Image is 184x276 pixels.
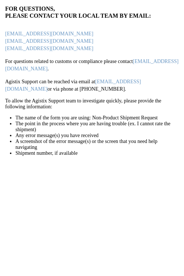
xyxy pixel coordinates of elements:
p: Agistix Support can be reached via email at or via phone at [PHONE_NUMBER]. [5,78,179,92]
a: [EMAIL_ADDRESS][DOMAIN_NAME] [5,31,93,36]
p: To allow the Agistix Support team to investigate quickly, please provide the following information: [5,98,179,110]
a: [EMAIL_ADDRESS][DOMAIN_NAME] [5,59,178,71]
li: A screenshot of the error message(s) or the screen that you need help navigating [15,139,179,150]
p: please contact your local team by email: [5,12,179,19]
li: Any error message(s) you have received [15,133,179,139]
li: The name of the form you are using: Non-Product Shipment Request [15,115,179,121]
h3: For questions, [5,5,179,19]
li: The point in the process where you are having trouble (ex. I cannot rate the shipment) [15,121,179,133]
a: [EMAIL_ADDRESS][DOMAIN_NAME] [5,38,93,44]
a: [EMAIL_ADDRESS][DOMAIN_NAME] [5,46,93,51]
li: Shipment number, if available [15,150,179,156]
a: [EMAIL_ADDRESS][DOMAIN_NAME] [5,79,141,92]
div: For questions related to customs or compliance please contact . [5,58,179,72]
